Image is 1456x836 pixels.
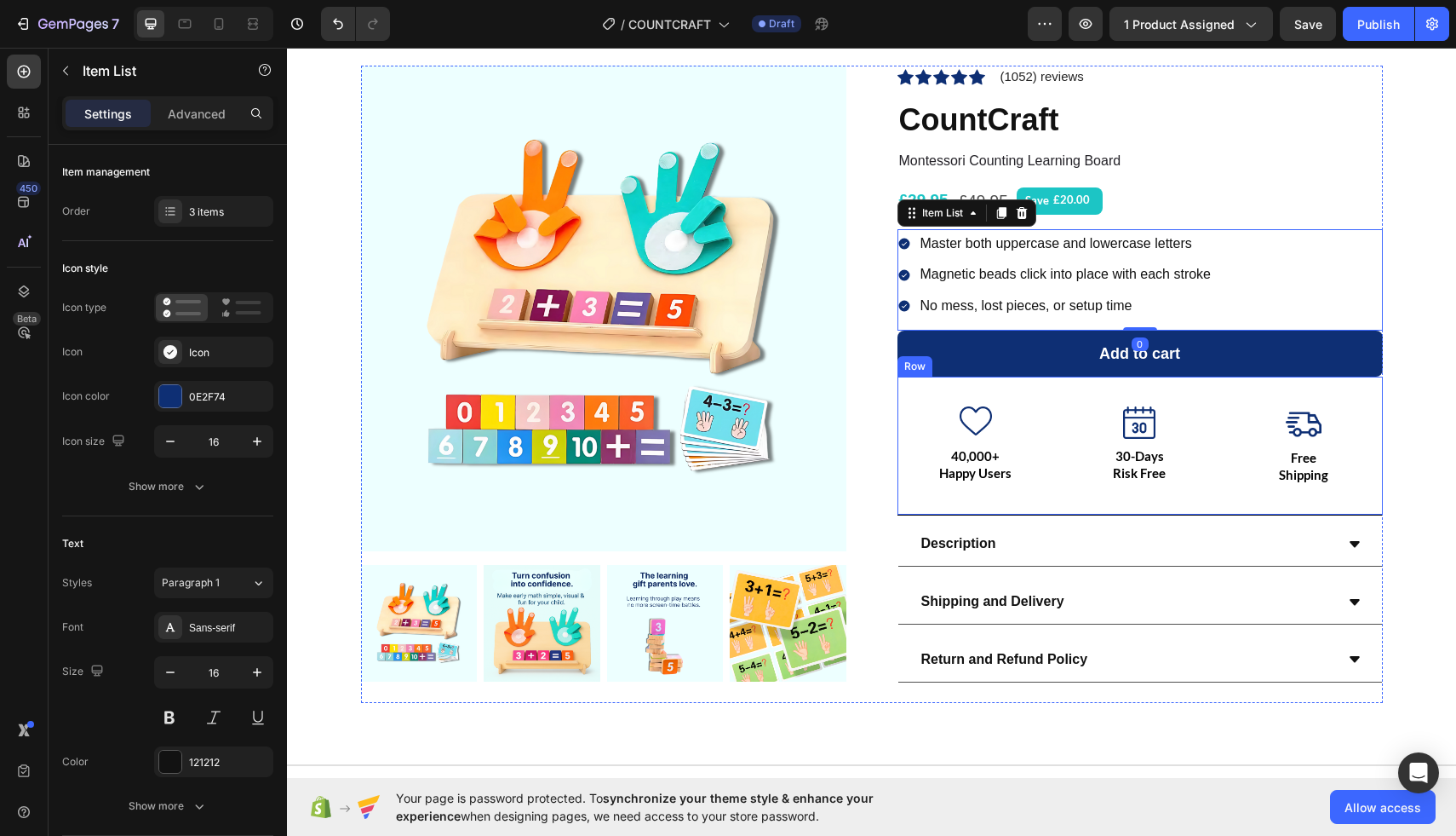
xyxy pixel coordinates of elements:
p: Item List [83,61,227,81]
div: Item List [632,158,679,173]
strong: 40,000+ [664,401,713,416]
p: Montessori Counting Learning Board [612,101,1094,126]
div: Order [62,204,90,219]
span: Draft [769,16,794,32]
div: Save [736,142,765,164]
span: Paragraph 1 [162,575,220,591]
button: Save [1280,7,1336,41]
div: Color [62,754,89,770]
span: COUNTCRAFT [628,15,711,33]
img: gempages_586269699143107267-8d231466-3334-4b1b-8753-c7fc202993fd.png [836,359,868,391]
div: £49.95 [670,140,723,168]
strong: Shipping [992,419,1041,435]
div: 450 [16,182,41,195]
button: Show more [62,471,273,502]
div: Add to cart [812,295,893,318]
div: Text [62,536,83,551]
strong: 30-Days [828,401,877,416]
div: Styles [62,575,92,591]
div: 0 [845,290,862,303]
strong: Risk Free [826,418,879,433]
div: Item management [62,164,150,180]
p: Return and Refund Policy [634,600,801,625]
div: Icon [62,344,83,360]
div: Icon style [62,261,108,276]
div: Publish [1357,15,1400,33]
div: 0E2F74 [189,389,269,405]
button: Allow access [1330,790,1436,824]
button: Paragraph 1 [154,568,273,598]
p: 7 [112,14,119,34]
div: Rich Text Editor. Editing area: main [610,100,1096,128]
div: £29.95 [610,141,663,164]
p: Description [634,484,709,509]
div: Font [62,620,83,635]
button: Publish [1343,7,1414,41]
div: Beta [13,312,41,326]
img: gempages_586269699143107267-da90178b-b27f-43fc-8729-c50069a30127.png [673,359,705,391]
span: Allow access [1344,799,1421,816]
strong: Happy Users [652,418,725,433]
div: Sans-serif [189,620,269,636]
div: Size [62,660,107,683]
iframe: Design area [287,48,1456,778]
span: Save [1294,17,1322,32]
p: Magnetic beads click into place with each stroke [633,215,925,239]
button: Add to cart [610,283,1096,329]
strong: Free [1004,402,1029,418]
span: / [621,15,625,33]
p: Shipping and Delivery [634,542,777,567]
p: Master both uppercase and lowercase letters [633,184,925,209]
div: Icon [189,345,269,360]
span: synchronize your theme style & enhance your experience [396,791,874,823]
div: Open Intercom Messenger [1398,752,1439,793]
p: Advanced [168,105,226,123]
img: gempages_586269699143107267-d57991f6-5bb5-487c-8129-2f4d9743454a.png [999,359,1035,395]
div: Row [614,311,642,326]
div: Icon size [62,430,129,453]
div: Icon type [62,300,106,315]
div: Undo/Redo [321,7,390,41]
h2: CountCraft [610,52,1096,92]
button: Show more [62,791,273,822]
button: 7 [7,7,127,41]
div: 121212 [189,755,269,770]
button: 1 product assigned [1109,7,1273,41]
div: Show more [129,478,208,495]
div: 3 items [189,205,269,220]
p: Settings [84,105,132,123]
div: Show more [129,798,208,815]
p: No mess, lost pieces, or setup time [633,246,925,271]
span: 1 product assigned [1124,15,1235,33]
div: £20.00 [765,142,805,163]
div: Icon color [62,389,110,404]
span: Your page is password protected. To when designing pages, we need access to your store password. [396,789,940,825]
